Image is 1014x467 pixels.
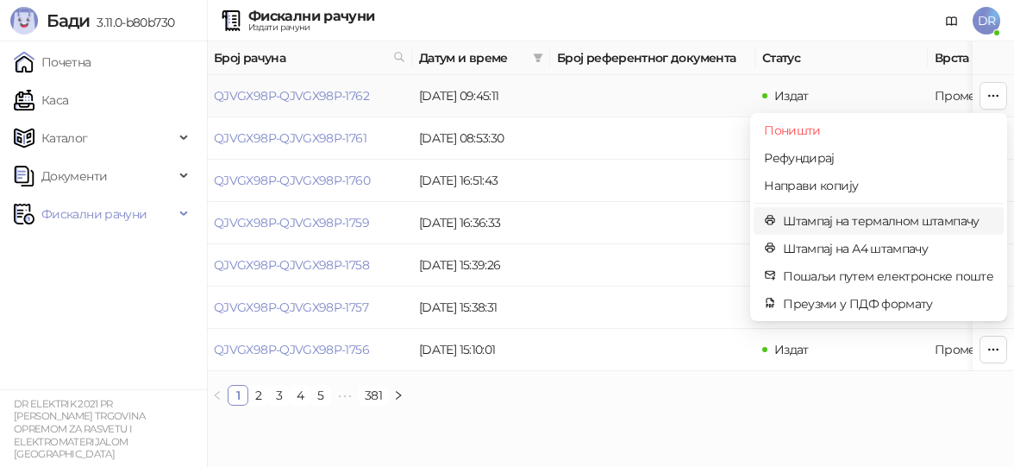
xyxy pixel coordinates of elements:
[973,7,1000,35] span: DR
[41,121,88,155] span: Каталог
[10,7,38,35] img: Logo
[938,7,966,35] a: Документација
[47,10,90,31] span: Бади
[207,160,412,202] td: QJVGX98P-QJVGX98P-1760
[529,45,547,71] span: filter
[412,244,550,287] td: [DATE] 15:39:26
[331,385,359,406] span: •••
[41,197,147,231] span: Фискални рачуни
[248,9,374,23] div: Фискални рачуни
[207,117,412,160] td: QJVGX98P-QJVGX98P-1761
[550,41,755,75] th: Број референтног документа
[14,398,145,461] small: DR ELEKTRIK 2021 PR [PERSON_NAME] TRGOVINA OPREMOM ZA RASVETU I ELEKTROMATERIJALOM [GEOGRAPHIC_DATA]
[212,390,222,401] span: left
[41,159,107,193] span: Документи
[412,75,550,117] td: [DATE] 09:45:11
[310,385,331,406] li: 5
[360,386,387,405] a: 381
[214,130,366,146] a: QJVGX98P-QJVGX98P-1761
[393,390,404,401] span: right
[783,267,993,286] span: Пошаљи путем електронске поште
[388,385,409,406] li: Следећа страна
[359,385,388,406] li: 381
[388,385,409,406] button: right
[774,342,809,357] span: Издат
[412,160,550,202] td: [DATE] 16:51:43
[214,215,369,230] a: QJVGX98P-QJVGX98P-1759
[533,53,543,63] span: filter
[214,342,369,357] a: QJVGX98P-QJVGX98P-1756
[269,385,290,406] li: 3
[207,75,412,117] td: QJVGX98P-QJVGX98P-1762
[14,83,68,117] a: Каса
[207,329,412,371] td: QJVGX98P-QJVGX98P-1756
[412,329,550,371] td: [DATE] 15:10:01
[412,287,550,329] td: [DATE] 15:38:31
[331,385,359,406] li: Следећих 5 Страна
[207,41,412,75] th: Број рачуна
[214,257,369,273] a: QJVGX98P-QJVGX98P-1758
[248,23,374,32] div: Издати рачуни
[290,385,310,406] li: 4
[214,300,368,315] a: QJVGX98P-QJVGX98P-1757
[412,202,550,244] td: [DATE] 16:36:33
[228,385,248,406] li: 1
[207,287,412,329] td: QJVGX98P-QJVGX98P-1757
[214,88,369,104] a: QJVGX98P-QJVGX98P-1762
[419,48,526,67] span: Датум и време
[311,386,330,405] a: 5
[764,121,993,140] span: Поништи
[412,117,550,160] td: [DATE] 08:53:30
[764,176,993,195] span: Направи копију
[207,244,412,287] td: QJVGX98P-QJVGX98P-1758
[249,386,268,405] a: 2
[764,148,993,167] span: Рефундирај
[783,294,993,313] span: Преузми у ПДФ формату
[214,48,386,67] span: Број рачуна
[291,386,310,405] a: 4
[783,239,993,258] span: Штампај на А4 штампачу
[755,41,928,75] th: Статус
[228,386,247,405] a: 1
[214,173,370,188] a: QJVGX98P-QJVGX98P-1760
[207,202,412,244] td: QJVGX98P-QJVGX98P-1759
[207,385,228,406] button: left
[207,385,228,406] li: Претходна страна
[774,88,809,104] span: Издат
[248,385,269,406] li: 2
[90,15,174,30] span: 3.11.0-b80b730
[783,211,993,230] span: Штампај на термалном штампачу
[14,45,91,79] a: Почетна
[270,386,289,405] a: 3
